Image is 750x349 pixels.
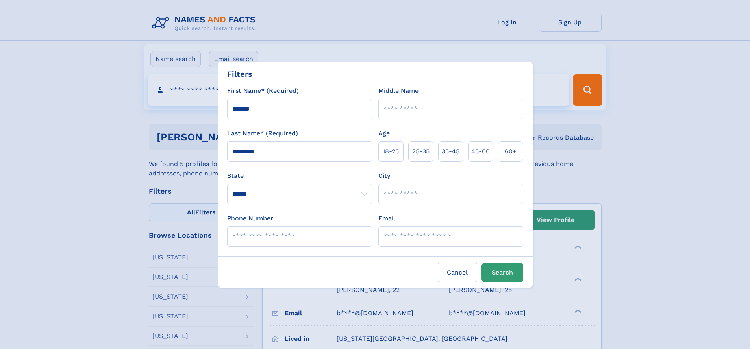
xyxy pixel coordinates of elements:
[505,147,517,156] span: 60+
[412,147,430,156] span: 25‑35
[481,263,523,282] button: Search
[378,171,390,181] label: City
[378,129,390,138] label: Age
[227,68,252,80] div: Filters
[378,214,395,223] label: Email
[383,147,399,156] span: 18‑25
[227,214,273,223] label: Phone Number
[471,147,490,156] span: 45‑60
[227,129,298,138] label: Last Name* (Required)
[227,86,299,96] label: First Name* (Required)
[378,86,419,96] label: Middle Name
[442,147,459,156] span: 35‑45
[227,171,372,181] label: State
[437,263,478,282] label: Cancel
